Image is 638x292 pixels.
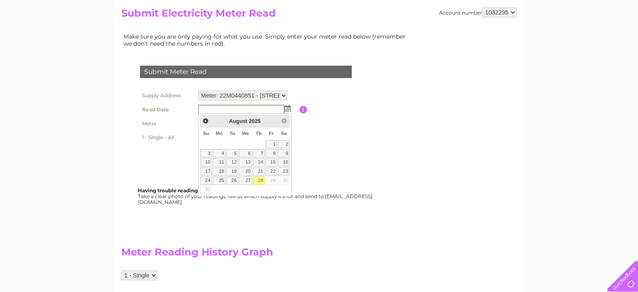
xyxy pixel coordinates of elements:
[201,116,211,126] a: Prev
[196,144,299,160] td: Are you sure the read you have entered is correct?
[203,131,209,136] span: Sunday
[492,35,508,42] a: Water
[22,22,65,47] img: logo.png
[200,149,212,157] a: 3
[242,131,249,136] span: Wednesday
[200,167,212,176] a: 17
[121,246,412,262] h2: Meter Reading History Graph
[278,167,290,176] a: 23
[138,117,196,131] th: Meter
[583,35,603,42] a: Contact
[566,35,578,42] a: Blog
[265,158,277,167] a: 15
[200,158,212,167] a: 10
[226,167,238,176] a: 19
[278,149,290,157] a: 9
[138,103,196,117] th: Read Date
[123,5,516,40] div: Clear Business is a trading name of Verastar Limited (registered in [GEOGRAPHIC_DATA] No. 3667643...
[253,158,265,167] a: 14
[278,158,290,167] a: 16
[200,177,212,185] a: 24
[256,131,262,136] span: Thursday
[281,131,287,136] span: Saturday
[138,88,196,103] th: Supply Address
[253,177,265,185] a: 28
[253,149,265,157] a: 7
[299,106,307,113] input: Information
[226,149,238,157] a: 5
[213,158,226,167] a: 11
[138,131,196,144] th: 1 - Single - All
[213,167,226,176] a: 18
[226,158,238,167] a: 12
[265,140,277,148] a: 1
[239,167,252,176] a: 20
[239,149,252,157] a: 6
[239,158,252,167] a: 13
[216,131,223,136] span: Monday
[611,35,630,42] a: Log out
[226,177,238,185] a: 26
[213,149,226,157] a: 4
[121,7,517,23] h2: Submit Electricity Meter Read
[278,140,290,148] a: 2
[536,35,561,42] a: Telecoms
[213,177,226,185] a: 25
[513,35,531,42] a: Energy
[239,177,252,185] a: 27
[269,131,274,136] span: Friday
[253,167,265,176] a: 21
[265,149,277,157] a: 8
[138,188,374,205] div: Take a clear photo of your readings, tell us which supply it's for and send to [EMAIL_ADDRESS][DO...
[121,31,412,49] td: Make sure you are only paying for what you use. Simply enter your meter read below (remember we d...
[249,118,260,124] span: 2025
[229,118,247,124] span: August
[229,131,235,136] span: Tuesday
[265,167,277,176] a: 22
[138,187,231,194] b: Having trouble reading your meter?
[140,66,352,78] div: Submit Meter Read
[439,7,517,17] div: Account number
[202,118,209,124] span: Prev
[481,4,539,15] a: 0333 014 3131
[285,105,291,112] img: ...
